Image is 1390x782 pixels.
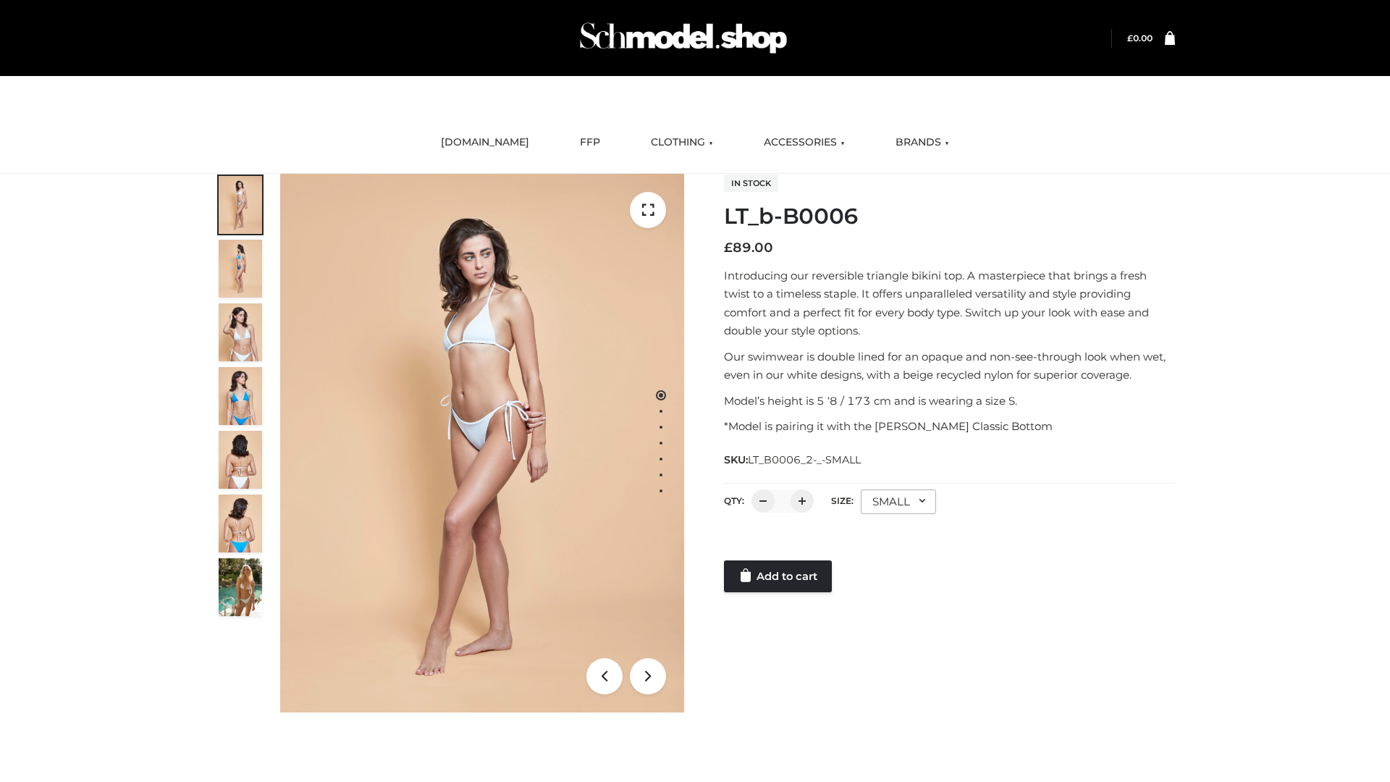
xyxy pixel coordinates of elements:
[724,560,832,592] a: Add to cart
[219,431,262,489] img: ArielClassicBikiniTop_CloudNine_AzureSky_OW114ECO_7-scaled.jpg
[219,495,262,552] img: ArielClassicBikiniTop_CloudNine_AzureSky_OW114ECO_8-scaled.jpg
[724,175,778,192] span: In stock
[430,127,540,159] a: [DOMAIN_NAME]
[861,489,936,514] div: SMALL
[575,9,792,67] img: Schmodel Admin 964
[1127,33,1153,43] a: £0.00
[724,348,1175,384] p: Our swimwear is double lined for an opaque and non-see-through look when wet, even in our white d...
[219,176,262,234] img: ArielClassicBikiniTop_CloudNine_AzureSky_OW114ECO_1-scaled.jpg
[219,303,262,361] img: ArielClassicBikiniTop_CloudNine_AzureSky_OW114ECO_3-scaled.jpg
[724,417,1175,436] p: *Model is pairing it with the [PERSON_NAME] Classic Bottom
[885,127,960,159] a: BRANDS
[724,240,733,256] span: £
[724,451,862,468] span: SKU:
[569,127,611,159] a: FFP
[724,240,773,256] bdi: 89.00
[724,266,1175,340] p: Introducing our reversible triangle bikini top. A masterpiece that brings a fresh twist to a time...
[753,127,856,159] a: ACCESSORIES
[1127,33,1133,43] span: £
[724,495,744,506] label: QTY:
[219,240,262,298] img: ArielClassicBikiniTop_CloudNine_AzureSky_OW114ECO_2-scaled.jpg
[640,127,724,159] a: CLOTHING
[219,367,262,425] img: ArielClassicBikiniTop_CloudNine_AzureSky_OW114ECO_4-scaled.jpg
[280,174,684,712] img: ArielClassicBikiniTop_CloudNine_AzureSky_OW114ECO_1
[831,495,854,506] label: Size:
[748,453,861,466] span: LT_B0006_2-_-SMALL
[724,203,1175,230] h1: LT_b-B0006
[1127,33,1153,43] bdi: 0.00
[219,558,262,616] img: Arieltop_CloudNine_AzureSky2.jpg
[724,392,1175,411] p: Model’s height is 5 ‘8 / 173 cm and is wearing a size S.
